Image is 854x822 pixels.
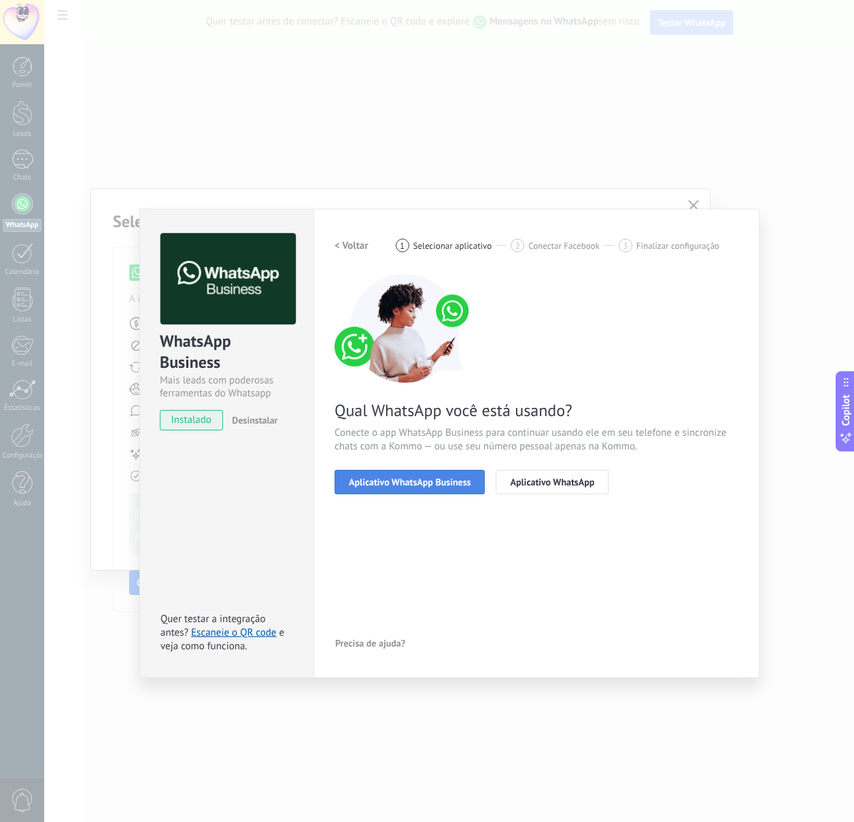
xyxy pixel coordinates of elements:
[349,477,471,487] span: Aplicativo WhatsApp Business
[496,470,609,494] button: Aplicativo WhatsApp
[335,233,369,258] button: < Voltar
[226,410,277,430] button: Desinstalar
[623,240,628,252] span: 3
[400,240,405,252] span: 1
[160,330,294,374] div: WhatsApp Business
[636,241,719,251] span: Finalizar configuração
[335,274,477,383] img: connect number
[335,400,738,421] span: Qual WhatsApp você está usando?
[160,233,296,325] img: logo_main.png
[160,374,294,400] div: Mais leads com poderosas ferramentas do Whatsapp
[335,638,405,648] span: Precisa de ajuda?
[191,626,276,639] a: Escaneie o QR code
[413,241,492,251] span: Selecionar aplicativo
[335,426,738,453] span: Conecte o app WhatsApp Business para continuar usando ele em seu telefone e sincronize chats com ...
[528,241,600,251] span: Conectar Facebook
[510,477,594,487] span: Aplicativo WhatsApp
[839,394,853,426] span: Copilot
[232,414,277,426] span: Desinstalar
[160,410,222,430] span: instalado
[515,240,520,252] span: 2
[335,239,369,252] h2: < Voltar
[160,626,284,653] span: e veja como funciona.
[335,633,406,653] button: Precisa de ajuda?
[335,470,485,494] button: Aplicativo WhatsApp Business
[160,613,265,639] span: Quer testar a integração antes?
